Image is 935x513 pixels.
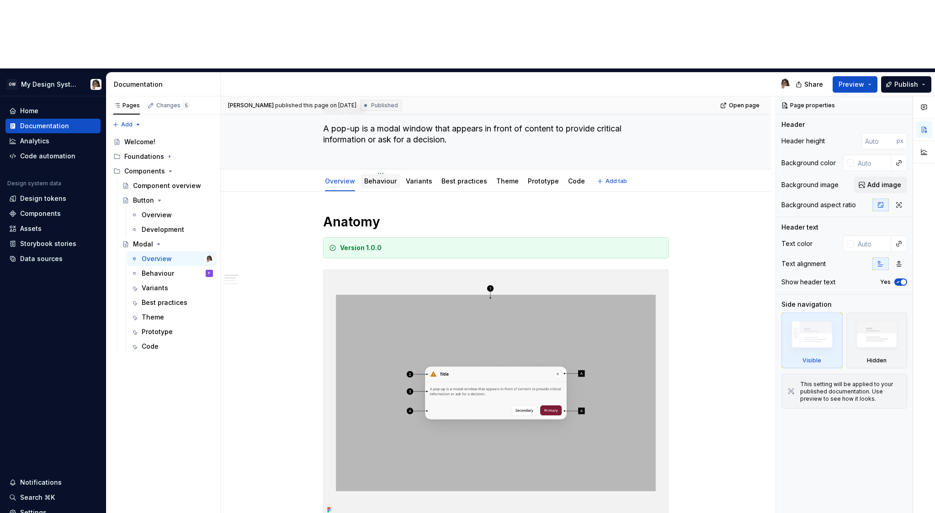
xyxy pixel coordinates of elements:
a: Code [127,339,217,354]
div: Documentation [114,80,217,89]
div: Visible [802,357,821,364]
div: Behaviour [361,171,400,190]
div: Background image [781,180,839,189]
a: Assets [5,221,101,236]
a: Overview [325,177,355,185]
a: Home [5,104,101,118]
button: Add [110,118,144,131]
div: Prototype [142,327,173,336]
div: Header [781,120,805,129]
div: Development [142,225,184,234]
div: Home [20,106,38,115]
span: 5 [182,102,190,109]
div: Documentation [20,121,69,131]
a: Overview [127,208,217,222]
div: My Design System [21,80,80,89]
div: Design tokens [20,194,66,203]
img: Jessica [90,79,101,90]
textarea: A pop-up is a modal window that appears in front of content to provide critical information or as... [321,121,667,147]
a: Open page [717,99,764,112]
a: Best practices [441,177,487,185]
a: Modal [118,237,217,251]
button: Search ⌘K [5,490,101,505]
button: Notifications [5,475,101,490]
span: Add image [867,180,901,189]
a: Storybook stories [5,236,101,251]
div: Modal [133,240,153,249]
img: Jessica [206,255,213,262]
a: BehaviourF [127,266,217,281]
div: Overview [142,254,172,263]
div: Analytics [20,136,49,146]
span: [PERSON_NAME] [228,102,274,109]
a: Components [5,206,101,221]
button: Share [791,76,829,93]
div: Theme [493,171,522,190]
a: Prototype [127,325,217,339]
span: Share [804,80,823,89]
input: Auto [854,236,891,252]
strong: Version 1.0.0 [340,244,382,251]
div: Background color [781,158,836,168]
div: Best practices [142,298,187,307]
h1: Anatomy [323,214,669,230]
div: Button [133,196,154,205]
a: Theme [496,177,519,185]
div: Text color [781,239,813,248]
div: Storybook stories [20,239,76,248]
div: Changes [156,102,190,109]
div: Pages [113,102,140,109]
div: Components [110,164,217,178]
button: Add image [854,177,907,193]
div: Visible [781,313,843,368]
div: Behaviour [142,269,174,278]
div: Notifications [20,478,62,487]
div: Show header text [781,277,835,287]
a: Development [127,222,217,237]
div: GW [6,79,17,90]
div: This setting will be applied to your published documentation. Use preview to see how it looks. [800,381,901,403]
div: Foundations [124,152,164,161]
a: Code [568,177,585,185]
input: Auto [861,133,897,149]
a: Analytics [5,134,101,148]
div: Search ⌘K [20,493,55,502]
div: Best practices [438,171,491,190]
button: Preview [833,76,877,93]
div: Component overview [133,181,201,190]
div: Code [564,171,589,190]
label: Yes [880,278,891,286]
div: Hidden [867,357,887,364]
div: Header text [781,223,818,232]
div: Background aspect ratio [781,200,856,209]
a: Welcome! [110,135,217,149]
div: F [208,269,210,278]
span: Preview [839,80,864,89]
span: Publish [894,80,918,89]
span: Add tab [606,178,627,185]
a: Component overview [118,178,217,193]
a: Code automation [5,149,101,163]
button: GWMy Design SystemJessica [2,74,104,94]
div: Code [142,342,159,351]
div: Text alignment [781,259,826,268]
a: Button [118,193,217,208]
input: Auto [854,155,891,171]
a: Documentation [5,119,101,133]
div: Code automation [20,152,75,161]
div: published this page on [DATE] [275,102,356,109]
div: Assets [20,224,42,233]
div: Components [20,209,61,218]
span: Published [371,102,398,109]
div: Overview [321,171,359,190]
div: Hidden [846,313,908,368]
a: Theme [127,310,217,325]
img: Jessica [780,78,791,89]
span: Add [121,121,133,128]
div: Foundations [110,149,217,164]
p: px [897,137,903,145]
div: Data sources [20,254,63,263]
div: Header height [781,136,825,146]
a: Design tokens [5,191,101,206]
button: Publish [881,76,931,93]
